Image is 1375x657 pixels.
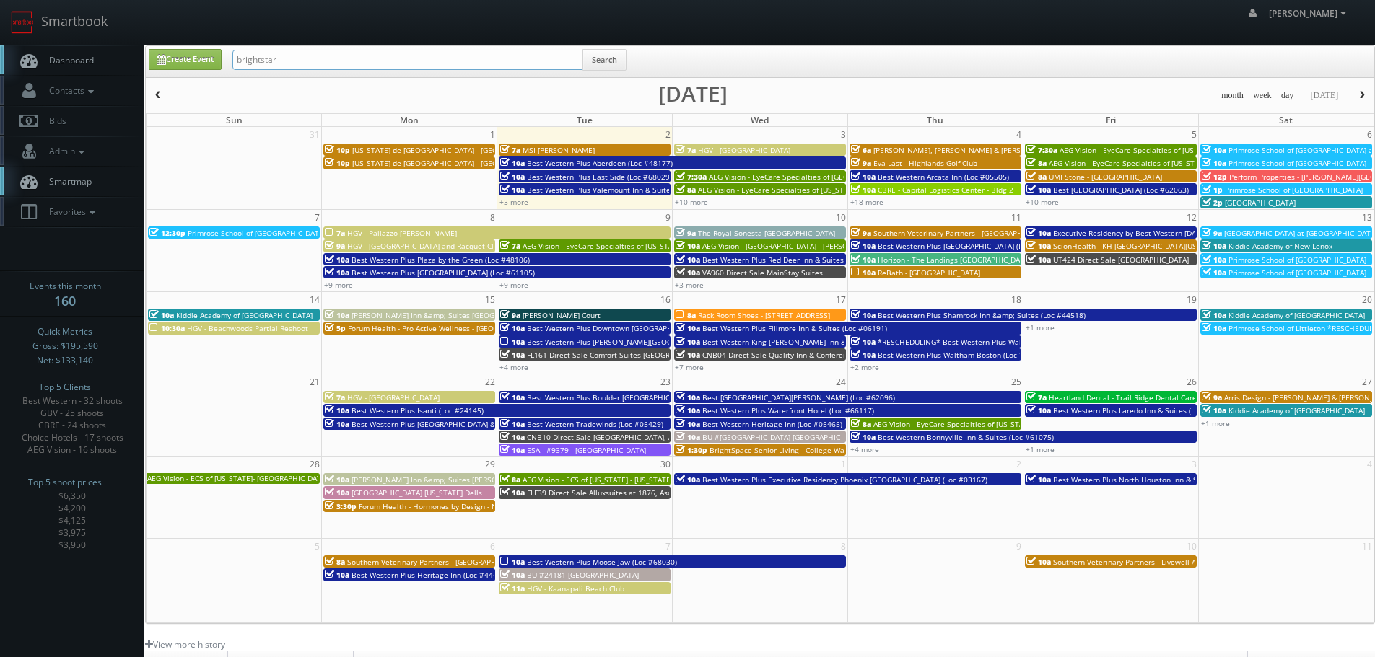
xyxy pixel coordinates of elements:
span: Kiddie Academy of [GEOGRAPHIC_DATA] [1228,405,1365,415]
span: 10p [325,158,350,168]
button: Search [582,49,627,71]
span: 10a [500,445,525,455]
span: 25 [1010,374,1023,389]
span: [PERSON_NAME] Court [523,310,601,320]
span: 13 [1361,210,1374,225]
span: Horizon - The Landings [GEOGRAPHIC_DATA] [878,255,1031,265]
span: 10a [676,241,700,251]
span: Best Western Plus East Side (Loc #68029) [527,172,672,182]
span: 10a [851,185,876,195]
span: 12 [1185,210,1198,225]
span: 6 [1366,127,1374,142]
span: Best Western Plus Downtown [GEOGRAPHIC_DATA] (Loc #48199) [527,323,749,333]
button: day [1276,87,1299,105]
span: Bids [42,115,66,127]
span: HGV - [GEOGRAPHIC_DATA] [347,392,440,402]
a: +7 more [675,362,704,372]
span: AEG Vision - EyeCare Specialties of [US_STATE] - In Focus Vision Center [698,185,942,195]
span: 1 [489,127,497,142]
span: 10a [851,432,876,442]
span: 10a [676,475,700,485]
span: 10a [676,392,700,402]
span: 10a [851,172,876,182]
span: Events this month [30,279,101,294]
span: [GEOGRAPHIC_DATA] [1225,198,1296,208]
span: Best Western Plus Moose Jaw (Loc #68030) [527,557,677,567]
span: 2p [1202,198,1223,208]
span: Sun [226,114,243,126]
span: Best Western Plus Plaza by the Green (Loc #48106) [352,255,530,265]
span: 10a [851,350,876,360]
span: 10a [676,255,700,265]
span: 10a [500,392,525,402]
span: 10a [851,241,876,251]
span: Primrose School of [GEOGRAPHIC_DATA] [1228,255,1366,265]
a: +4 more [499,362,528,372]
span: Southern Veterinary Partners - [GEOGRAPHIC_DATA] [347,557,526,567]
span: Eva-Last - Highlands Golf Club [873,158,977,168]
span: 10a [500,419,525,429]
a: +10 more [1026,197,1059,207]
span: 10a [325,405,349,415]
span: Favorites [42,206,99,218]
span: Best Western Plus Isanti (Loc #24145) [352,405,484,415]
span: 10a [500,350,525,360]
span: 10a [500,570,525,580]
span: Primrose School of [GEOGRAPHIC_DATA] [1228,268,1366,278]
span: HGV - Kaanapali Beach Club [527,583,624,594]
span: 10a [500,337,525,347]
span: The Royal Sonesta [GEOGRAPHIC_DATA] [698,228,835,238]
span: 10a [1026,475,1051,485]
span: 12:30p [149,228,185,238]
span: 2 [664,127,672,142]
span: 11 [1361,539,1374,554]
span: [GEOGRAPHIC_DATA] [US_STATE] Dells [352,488,482,498]
span: 7a [500,241,520,251]
span: BU #24181 [GEOGRAPHIC_DATA] [527,570,639,580]
span: HGV - [GEOGRAPHIC_DATA] [698,145,790,155]
span: 8 [839,539,847,554]
span: 9a [676,228,696,238]
span: 10a [851,310,876,320]
a: +9 more [499,280,528,290]
span: 4 [1015,127,1023,142]
span: Mon [400,114,419,126]
span: 8a [676,185,696,195]
span: 26 [1185,374,1198,389]
span: Southern Veterinary Partners - [GEOGRAPHIC_DATA][PERSON_NAME] [873,228,1109,238]
span: 10a [500,557,525,567]
span: 10a [676,268,700,278]
span: 17 [834,292,847,307]
span: 10 [1185,539,1198,554]
span: Best Western Plus [PERSON_NAME][GEOGRAPHIC_DATA] (Loc #66006) [527,337,767,347]
span: 10a [325,310,349,320]
span: 10a [1026,405,1051,415]
span: 31 [308,127,321,142]
span: Best Western Plus Valemount Inn & Suites (Loc #62120) [527,185,721,195]
span: [PERSON_NAME] [1269,7,1350,19]
span: Best Western Plus Fillmore Inn & Suites (Loc #06191) [702,323,887,333]
span: 10a [676,323,700,333]
span: UMI Stone - [GEOGRAPHIC_DATA] [1049,172,1162,182]
a: +1 more [1026,322,1055,332]
span: 24 [834,374,847,389]
span: Admin [42,145,88,157]
span: Best [GEOGRAPHIC_DATA][PERSON_NAME] (Loc #62096) [702,392,895,402]
span: 20 [1361,292,1374,307]
span: 7 [664,539,672,554]
span: 10a [1202,145,1226,155]
span: 10a [500,488,525,498]
span: HGV - Beachwoods Partial Reshoot [187,323,308,333]
span: 7:30a [676,172,707,182]
span: [US_STATE] de [GEOGRAPHIC_DATA] - [GEOGRAPHIC_DATA] [352,145,551,155]
span: 6 [489,539,497,554]
span: 18 [1010,292,1023,307]
span: Gross: $195,590 [32,339,98,353]
span: AEG Vision - [GEOGRAPHIC_DATA] - [PERSON_NAME][GEOGRAPHIC_DATA] [702,241,951,251]
span: 10a [676,432,700,442]
span: 10a [851,268,876,278]
span: Best [GEOGRAPHIC_DATA] (Loc #62063) [1053,185,1189,195]
span: 5p [325,323,346,333]
span: Primrose School of [GEOGRAPHIC_DATA] [1228,158,1366,168]
span: FL161 Direct Sale Comfort Suites [GEOGRAPHIC_DATA] Downtown [527,350,753,360]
